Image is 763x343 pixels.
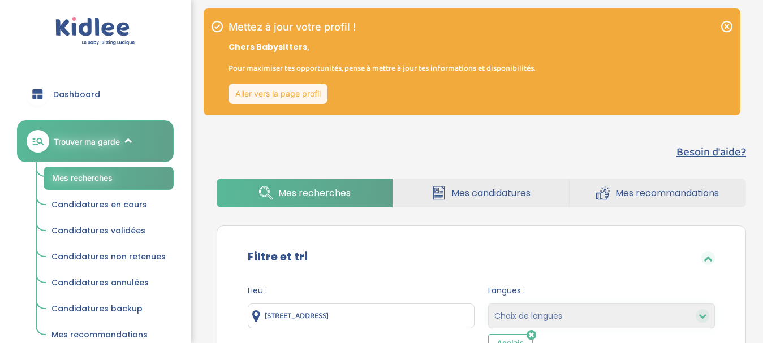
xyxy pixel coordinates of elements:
img: logo.svg [55,17,135,46]
a: Candidatures non retenues [44,246,174,268]
p: Chers Babysitters, [229,41,535,53]
a: Trouver ma garde [17,120,174,162]
button: Besoin d'aide? [676,144,746,160]
span: Candidatures non retenues [51,251,166,262]
span: Candidatures en cours [51,199,147,210]
label: Filtre et tri [248,248,308,265]
a: Candidatures annulées [44,272,174,294]
span: Mes recommandations [615,186,719,200]
span: Lieu : [248,285,475,297]
span: Candidatures validées [51,225,145,236]
span: Langues : [488,285,715,297]
span: Trouver ma garde [54,136,120,147]
span: Mes candidatures [451,186,531,200]
span: Candidatures backup [51,303,143,314]
a: Mes recommandations [570,179,746,207]
span: Candidatures annulées [51,277,149,288]
a: Mes recherches [217,179,393,207]
a: Mes candidatures [393,179,569,207]
a: Mes recherches [44,167,174,190]
span: Mes recommandations [51,329,148,340]
a: Aller vers la page profil [229,84,327,104]
p: Pour maximiser tes opportunités, pense à mettre à jour tes informations et disponibilités. [229,62,535,75]
a: Dashboard [17,74,174,115]
span: Mes recherches [52,173,113,183]
h1: Mettez à jour votre profil ! [229,22,535,32]
a: Candidatures backup [44,298,174,320]
input: Ville ou code postale [248,303,475,328]
span: Mes recherches [278,186,351,200]
a: Candidatures en cours [44,194,174,216]
span: Dashboard [53,89,100,101]
a: Candidatures validées [44,220,174,242]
